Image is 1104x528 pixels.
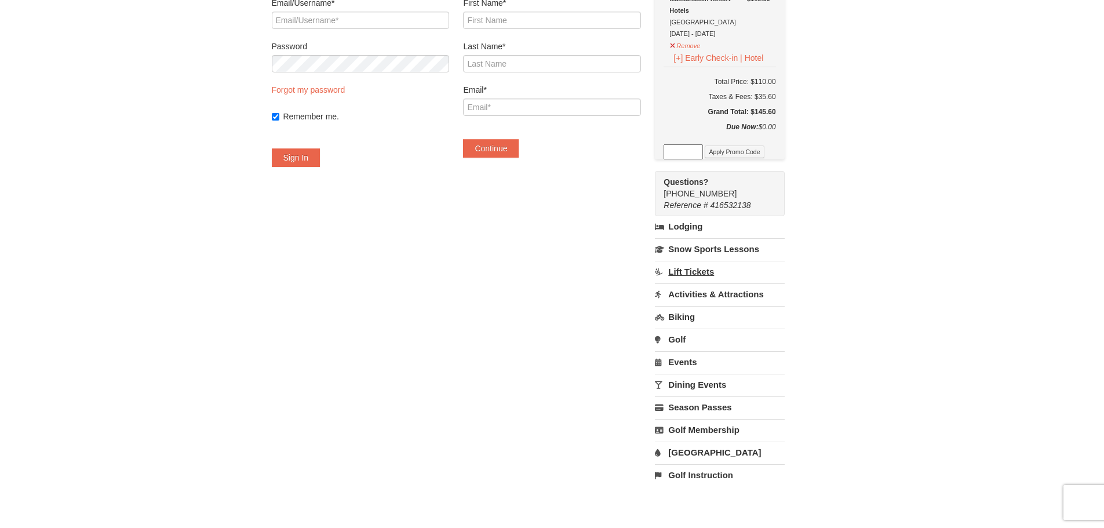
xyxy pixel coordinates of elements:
input: Email/Username* [272,12,449,29]
div: Taxes & Fees: $35.60 [664,91,775,103]
label: Remember me. [283,111,449,122]
strong: Questions? [664,177,708,187]
a: Golf Membership [655,419,784,440]
strong: Due Now: [726,123,758,131]
div: $0.00 [664,121,775,144]
input: Email* [463,99,640,116]
h6: Total Price: $110.00 [664,76,775,88]
h5: Grand Total: $145.60 [664,106,775,118]
span: 416532138 [711,201,751,210]
input: Last Name [463,55,640,72]
button: [+] Early Check-in | Hotel [669,52,767,64]
button: Remove [669,37,701,52]
a: Dining Events [655,374,784,395]
input: First Name [463,12,640,29]
label: Password [272,41,449,52]
a: Golf Instruction [655,464,784,486]
a: Events [655,351,784,373]
label: Last Name* [463,41,640,52]
a: [GEOGRAPHIC_DATA] [655,442,784,463]
span: [PHONE_NUMBER] [664,176,763,198]
span: Reference # [664,201,708,210]
a: Lodging [655,216,784,237]
a: Lift Tickets [655,261,784,282]
label: Email* [463,84,640,96]
a: Snow Sports Lessons [655,238,784,260]
a: Biking [655,306,784,327]
button: Continue [463,139,519,158]
a: Season Passes [655,396,784,418]
button: Sign In [272,148,320,167]
a: Forgot my password [272,85,345,94]
a: Golf [655,329,784,350]
button: Apply Promo Code [705,145,764,158]
a: Activities & Attractions [655,283,784,305]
